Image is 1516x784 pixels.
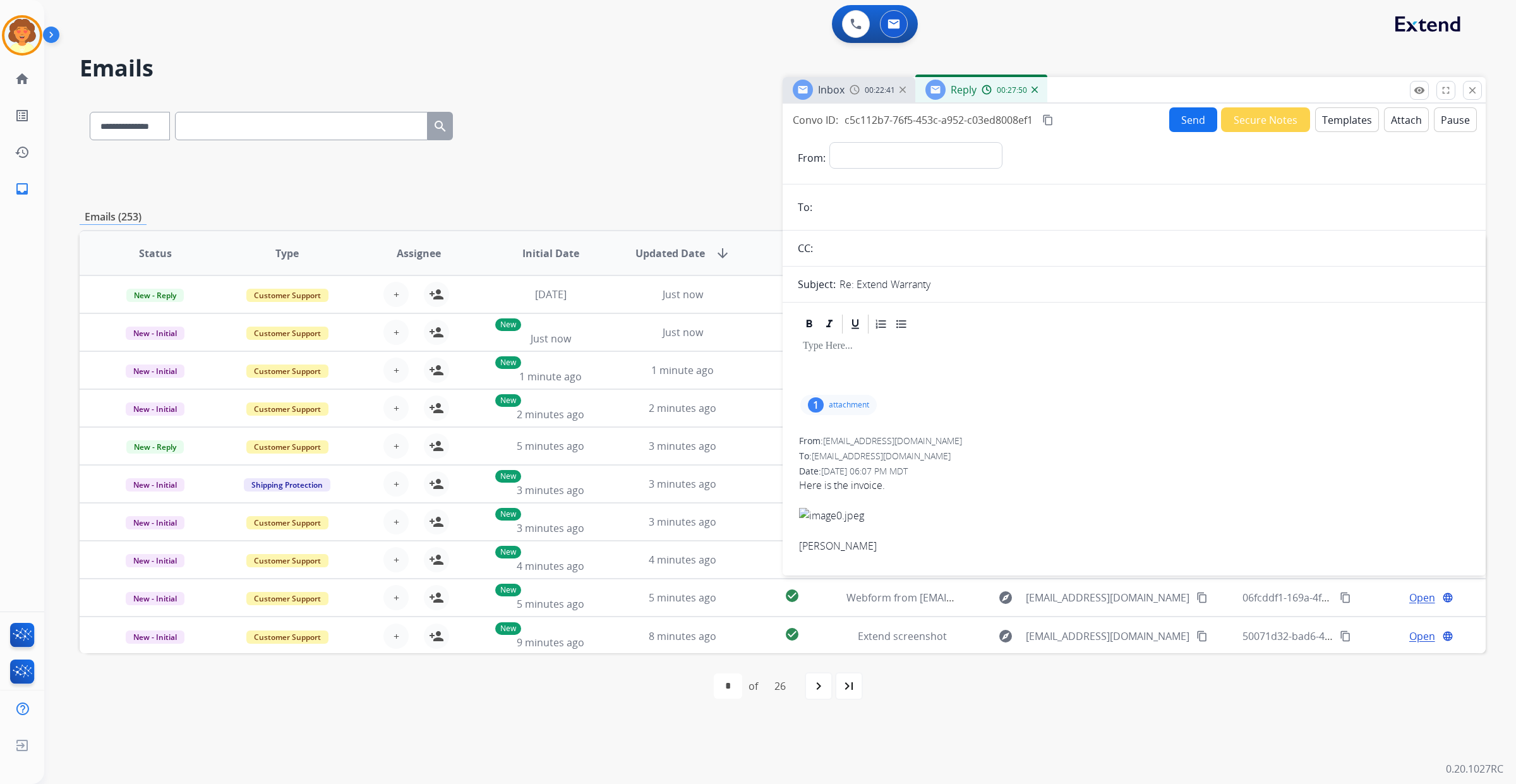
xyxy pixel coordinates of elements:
span: Extend screenshot [858,629,947,643]
span: Just now [663,287,703,301]
mat-icon: inbox [15,181,30,196]
div: [PERSON_NAME] [799,538,1469,553]
span: Open [1409,590,1435,605]
p: New [495,584,521,596]
span: Here is the invoice. [799,478,1469,569]
div: Ordered List [872,315,891,334]
mat-icon: home [15,71,30,87]
mat-icon: person_add [429,552,444,567]
span: Updated Date [635,246,705,261]
span: New - Initial [126,592,184,605]
div: From: [799,435,1469,447]
span: 2 minutes ago [649,401,716,415]
span: 3 minutes ago [649,477,716,491]
button: + [383,509,409,534]
h2: Emails [80,56,1486,81]
span: Customer Support [246,327,328,340]
mat-icon: check_circle [785,588,800,603]
span: New - Initial [126,554,184,567]
span: 3 minutes ago [517,521,584,535]
span: Inbox [818,83,845,97]
span: 3 minutes ago [517,483,584,497]
mat-icon: content_copy [1340,630,1351,642]
span: + [394,590,399,605]
p: Emails (253) [80,209,147,225]
mat-icon: person_add [429,629,444,644]
span: New - Reply [126,440,184,454]
span: New - Initial [126,365,184,378]
mat-icon: history [15,145,30,160]
span: [EMAIL_ADDRESS][DOMAIN_NAME] [1026,590,1189,605]
span: Type [275,246,299,261]
span: Customer Support [246,592,328,605]
mat-icon: content_copy [1196,592,1208,603]
span: Open [1409,629,1435,644]
span: Just now [663,325,703,339]
span: + [394,401,399,416]
span: New - Initial [126,478,184,492]
p: 0.20.1027RC [1446,761,1503,776]
span: + [394,629,399,644]
mat-icon: person_add [429,401,444,416]
p: New [495,394,521,407]
p: Re: Extend Warranty [839,277,930,292]
img: avatar [4,18,40,53]
button: + [383,358,409,383]
button: Attach [1384,107,1429,132]
span: Customer Support [246,365,328,378]
img: image0.jpeg [799,508,1469,523]
button: + [383,320,409,345]
p: To: [798,200,812,215]
p: New [495,356,521,369]
span: Initial Date [522,246,579,261]
mat-icon: person_add [429,476,444,492]
div: Date: [799,465,1469,478]
mat-icon: content_copy [1196,630,1208,642]
div: Bullet List [892,315,911,334]
div: Bold [800,315,819,334]
span: Reply [951,83,977,97]
span: + [394,438,399,454]
mat-icon: content_copy [1042,114,1054,126]
span: Shipping Protection [244,478,330,492]
span: [EMAIL_ADDRESS][DOMAIN_NAME] [823,435,962,447]
button: Secure Notes [1221,107,1310,132]
span: [DATE] [535,287,567,301]
span: Status [139,246,172,261]
button: Send [1169,107,1217,132]
span: 8 minutes ago [649,629,716,643]
mat-icon: navigate_next [811,678,826,694]
mat-icon: person_add [429,514,444,529]
span: Assignee [397,246,441,261]
mat-icon: last_page [841,678,857,694]
span: [EMAIL_ADDRESS][DOMAIN_NAME] [1026,629,1189,644]
mat-icon: language [1442,592,1453,603]
button: + [383,624,409,649]
mat-icon: language [1442,630,1453,642]
span: 5 minutes ago [649,591,716,605]
p: From: [798,150,826,166]
div: Underline [846,315,865,334]
span: 4 minutes ago [649,553,716,567]
span: Just now [531,332,571,346]
span: Customer Support [246,630,328,644]
span: New - Reply [126,289,184,302]
span: 9 minutes ago [517,636,584,649]
mat-icon: check_circle [785,627,800,642]
mat-icon: fullscreen [1440,85,1452,96]
span: Customer Support [246,516,328,529]
p: New [495,546,521,558]
span: + [394,363,399,378]
span: 2 minutes ago [517,407,584,421]
p: Convo ID: [793,112,838,128]
span: New - Initial [126,402,184,416]
mat-icon: close [1467,85,1478,96]
p: New [495,470,521,483]
button: Templates [1315,107,1379,132]
span: + [394,325,399,340]
button: + [383,395,409,421]
span: 50071d32-bad6-4687-ad51-12b618712e50 [1242,629,1440,643]
span: New - Initial [126,630,184,644]
span: 5 minutes ago [517,597,584,611]
mat-icon: remove_red_eye [1414,85,1425,96]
